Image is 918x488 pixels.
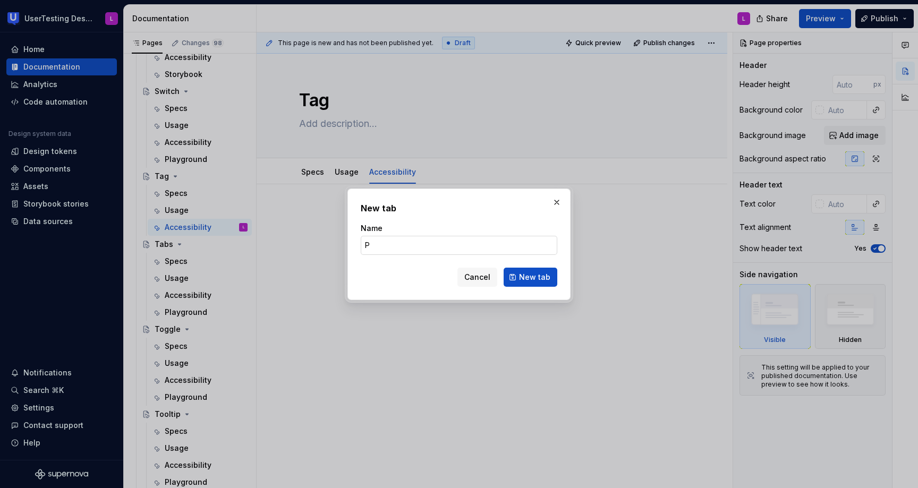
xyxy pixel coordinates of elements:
[464,272,490,282] span: Cancel
[519,272,550,282] span: New tab
[504,268,557,287] button: New tab
[361,202,557,215] h2: New tab
[361,223,382,234] label: Name
[457,268,497,287] button: Cancel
